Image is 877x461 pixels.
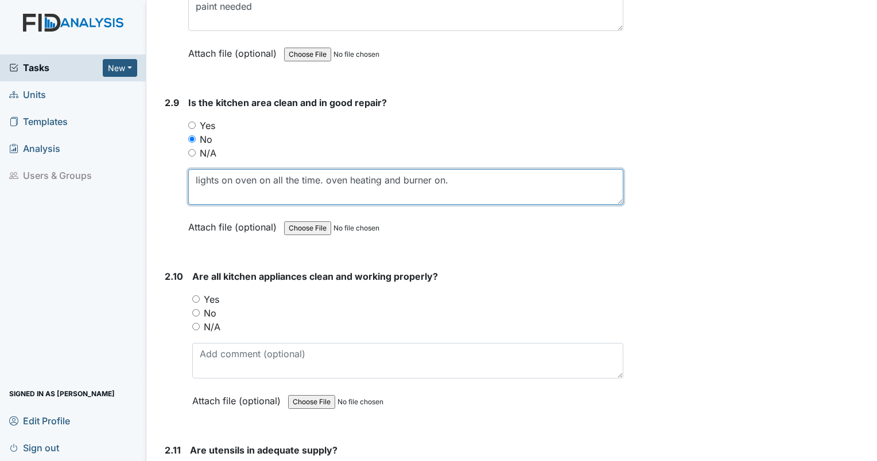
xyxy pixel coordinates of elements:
span: Units [9,86,46,104]
span: Templates [9,113,68,131]
label: Attach file (optional) [192,388,285,408]
span: Signed in as [PERSON_NAME] [9,385,115,403]
input: N/A [188,149,196,157]
span: Is the kitchen area clean and in good repair? [188,97,387,108]
button: New [103,59,137,77]
label: No [200,132,212,146]
span: Are all kitchen appliances clean and working properly? [192,271,438,282]
span: Sign out [9,439,59,456]
label: 2.11 [165,443,181,457]
span: Edit Profile [9,412,70,429]
input: N/A [192,323,200,330]
label: Attach file (optional) [188,40,281,60]
label: Yes [200,119,215,132]
input: No [188,135,196,143]
label: 2.9 [165,96,179,110]
label: Yes [204,292,219,306]
input: No [192,309,200,317]
span: Analysis [9,140,60,158]
label: Attach file (optional) [188,214,281,234]
input: Yes [188,122,196,129]
label: 2.10 [165,269,183,283]
label: N/A [200,146,216,160]
span: Are utensils in adequate supply? [190,444,337,456]
label: N/A [204,320,220,334]
input: Yes [192,295,200,303]
a: Tasks [9,61,103,75]
label: No [204,306,216,320]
